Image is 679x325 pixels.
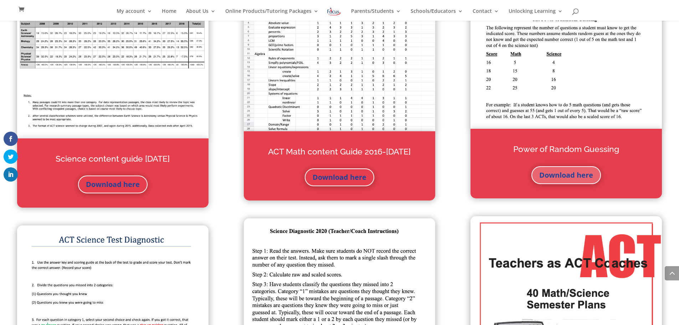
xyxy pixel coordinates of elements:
a: Home [162,9,176,21]
a: TAC Reading PP for Resources page [17,132,209,140]
a: Contact [473,9,499,21]
a: Download here [78,176,148,193]
img: Focus on Learning [326,6,341,17]
img: Screen Shot 2021-07-02 at 12.13.50 PM [17,7,209,138]
h2: ACT Math content Guide 2016-[DATE] [258,146,421,162]
a: Download here [531,166,601,184]
img: Screen Shot 2021-07-02 at 12.19.22 PM [470,7,662,129]
a: About Us [186,9,216,21]
h2: Power of Random Guessing [485,143,648,159]
a: Parents/Students [351,9,401,21]
a: Download here [305,168,374,186]
a: Schools/Educators [411,9,463,21]
h2: Science content guide [DATE] [31,153,194,169]
a: My account [117,9,152,21]
img: Screen Shot 2021-07-02 at 12.02.48 PM [244,7,435,131]
a: TAC Reading PP for Resources page [244,125,435,133]
a: Online Products/Tutoring Packages [225,9,319,21]
a: Unlocking Learning [509,9,563,21]
a: TAC Reading PP for Resources page [470,122,662,131]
